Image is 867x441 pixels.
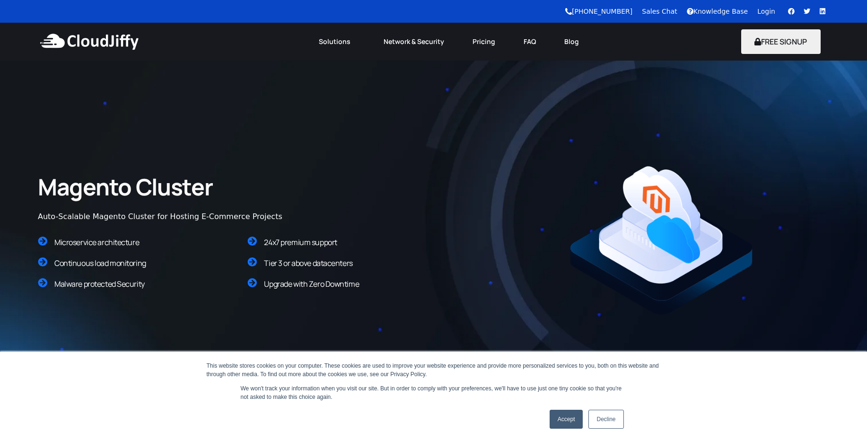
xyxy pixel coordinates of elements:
span: 24x7 premium support [264,237,337,247]
span: Continuous load monitoring [54,258,146,268]
a: Solutions [305,31,369,52]
div: This website stores cookies on your computer. These cookies are used to improve your website expe... [207,362,661,379]
span: Microservice architecture [54,237,139,247]
a: Sales Chat [642,8,677,15]
span: Malware protected Security [54,279,145,289]
a: FREE SIGNUP [741,36,821,47]
button: FREE SIGNUP [741,29,821,54]
div: Auto-Scalable Magento Cluster for Hosting E-Commerce Projects [38,211,369,222]
span: Tier 3 or above datacenters [264,258,352,268]
span: Upgrade with Zero Downtime [264,279,359,289]
a: Blog [550,31,593,52]
img: Magento.png [567,163,756,318]
a: Accept [550,410,583,429]
a: [PHONE_NUMBER] [565,8,632,15]
a: Pricing [458,31,509,52]
a: FAQ [509,31,550,52]
a: Knowledge Base [687,8,748,15]
h2: Magento Cluster [38,172,313,202]
a: Network & Security [369,31,458,52]
a: Login [757,8,775,15]
a: Decline [588,410,623,429]
p: We won't track your information when you visit our site. But in order to comply with your prefere... [241,384,627,401]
